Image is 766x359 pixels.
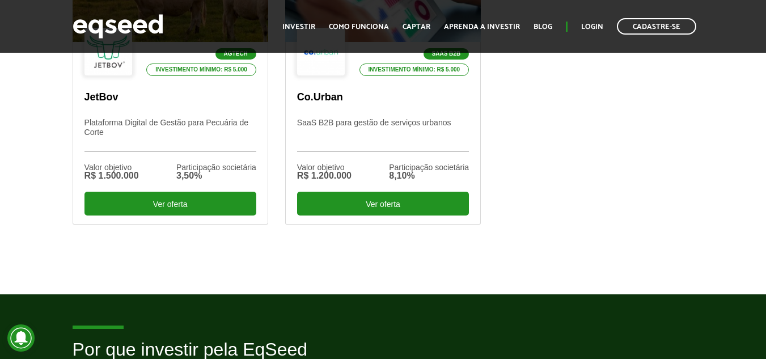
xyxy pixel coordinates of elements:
[215,48,256,60] p: Agtech
[389,163,469,171] div: Participação societária
[176,171,256,180] div: 3,50%
[534,23,552,31] a: Blog
[84,91,256,104] p: JetBov
[73,11,163,41] img: EqSeed
[84,171,139,180] div: R$ 1.500.000
[84,163,139,171] div: Valor objetivo
[297,171,352,180] div: R$ 1.200.000
[403,23,430,31] a: Captar
[297,163,352,171] div: Valor objetivo
[84,192,256,216] div: Ver oferta
[581,23,603,31] a: Login
[297,192,469,216] div: Ver oferta
[297,118,469,152] p: SaaS B2B para gestão de serviços urbanos
[146,64,256,76] p: Investimento mínimo: R$ 5.000
[176,163,256,171] div: Participação societária
[297,91,469,104] p: Co.Urban
[444,23,520,31] a: Aprenda a investir
[617,18,696,35] a: Cadastre-se
[84,118,256,152] p: Plataforma Digital de Gestão para Pecuária de Corte
[389,171,469,180] div: 8,10%
[424,48,469,60] p: SaaS B2B
[282,23,315,31] a: Investir
[329,23,389,31] a: Como funciona
[359,64,469,76] p: Investimento mínimo: R$ 5.000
